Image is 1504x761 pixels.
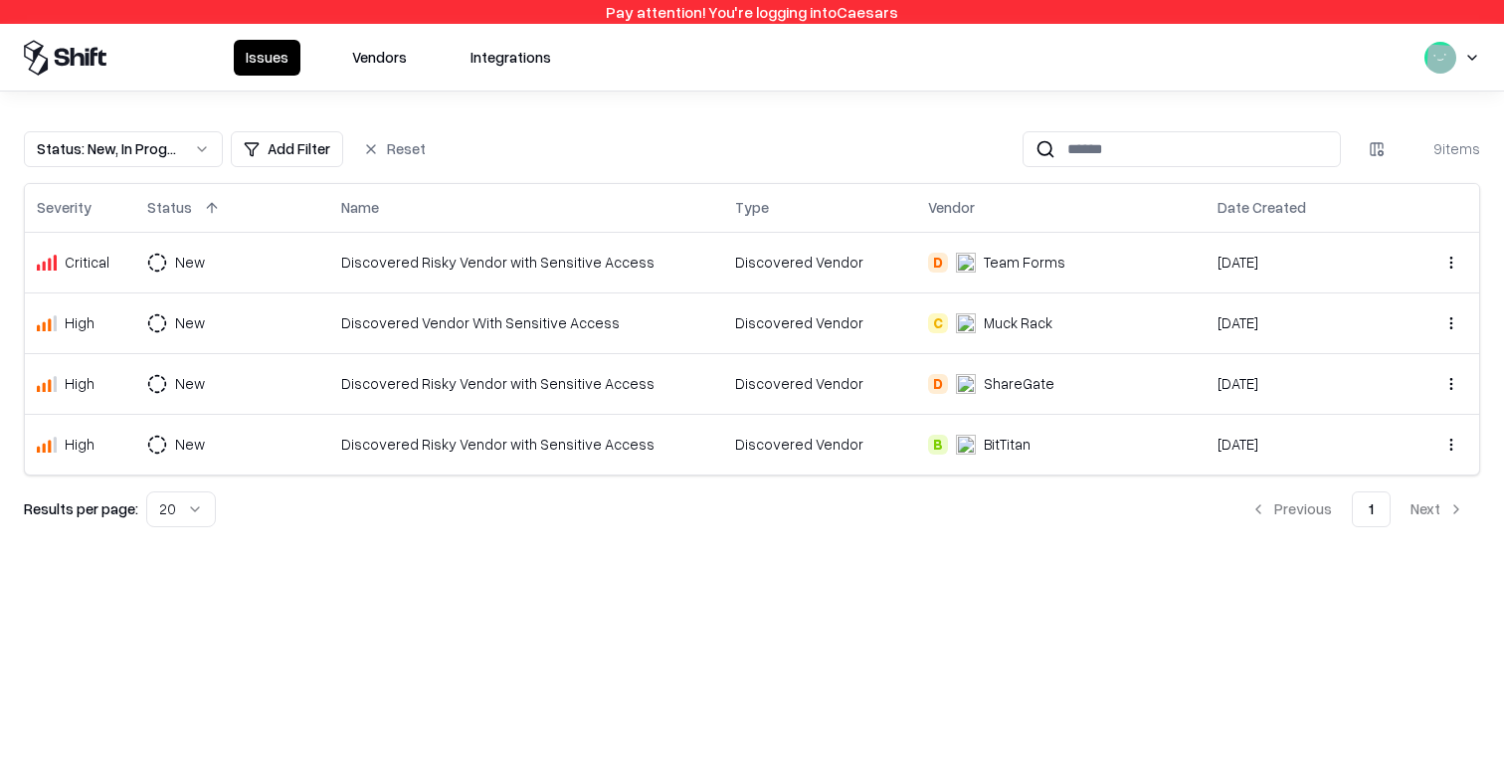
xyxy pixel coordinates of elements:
button: New [147,245,241,281]
button: New [147,366,241,402]
div: Discovered Vendor [735,252,904,273]
nav: pagination [1234,491,1480,527]
div: Team Forms [984,252,1065,273]
div: High [65,434,94,455]
button: Issues [234,40,300,76]
div: Discovered Vendor [735,312,904,333]
div: Critical [65,252,109,273]
div: Discovered Risky Vendor with Sensitive Access [341,252,711,273]
div: New [175,252,205,273]
button: Add Filter [231,131,343,167]
div: Status : New, In Progress [37,138,178,159]
div: New [175,434,205,455]
button: New [147,305,241,341]
img: BitTitan [956,435,976,455]
div: B [928,435,948,455]
div: [DATE] [1218,373,1390,394]
div: Status [147,197,192,218]
button: Integrations [459,40,563,76]
div: D [928,253,948,273]
div: High [65,312,94,333]
button: 1 [1352,491,1391,527]
button: Reset [351,131,438,167]
div: C [928,313,948,333]
div: [DATE] [1218,434,1390,455]
div: Date Created [1218,197,1306,218]
div: [DATE] [1218,312,1390,333]
div: Discovered Vendor [735,434,904,455]
div: New [175,312,205,333]
div: ShareGate [984,373,1054,394]
div: [DATE] [1218,252,1390,273]
div: Vendor [928,197,975,218]
img: Team Forms [956,253,976,273]
button: New [147,427,241,463]
button: Vendors [340,40,419,76]
div: Discovered Vendor With Sensitive Access [341,312,711,333]
img: ShareGate [956,374,976,394]
div: Muck Rack [984,312,1052,333]
div: BitTitan [984,434,1031,455]
div: Discovered Risky Vendor with Sensitive Access [341,373,711,394]
div: D [928,374,948,394]
div: Severity [37,197,92,218]
div: Type [735,197,769,218]
div: Name [341,197,379,218]
div: 9 items [1401,138,1480,159]
p: Results per page: [24,498,138,519]
div: Discovered Vendor [735,373,904,394]
div: High [65,373,94,394]
div: New [175,373,205,394]
div: Discovered Risky Vendor with Sensitive Access [341,434,711,455]
img: Muck Rack [956,313,976,333]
